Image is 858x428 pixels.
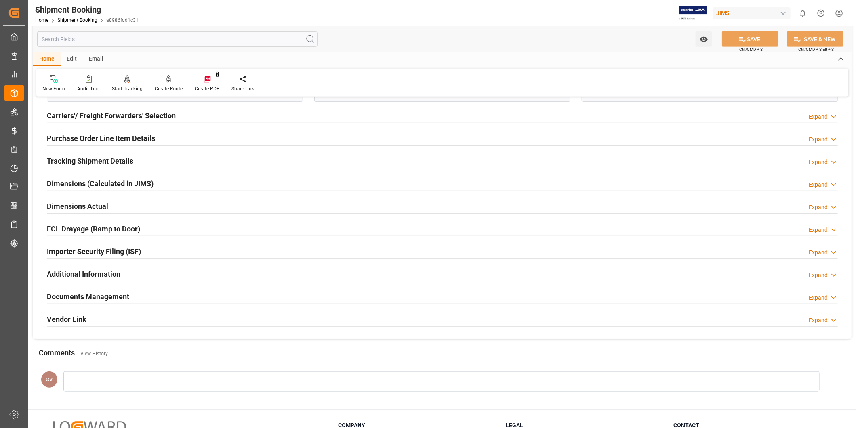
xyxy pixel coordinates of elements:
div: New Form [42,85,65,92]
h2: Dimensions Actual [47,201,108,212]
div: Home [33,52,61,66]
h2: Carriers'/ Freight Forwarders' Selection [47,110,176,121]
div: Expand [809,271,828,279]
span: GV [46,376,53,382]
h2: Dimensions (Calculated in JIMS) [47,178,154,189]
button: JIMS [713,5,794,21]
h2: Importer Security Filing (ISF) [47,246,141,257]
div: Create Route [155,85,183,92]
div: Edit [61,52,83,66]
button: Help Center [812,4,830,22]
button: SAVE & NEW [787,31,843,47]
div: JIMS [713,7,791,19]
div: Expand [809,113,828,121]
div: Expand [809,135,828,144]
div: Expand [809,226,828,234]
button: show 0 new notifications [794,4,812,22]
button: open menu [696,31,712,47]
h2: Purchase Order Line Item Details [47,133,155,144]
h2: Vendor Link [47,314,86,325]
div: Share Link [231,85,254,92]
h2: Tracking Shipment Details [47,155,133,166]
div: Expand [809,180,828,189]
button: SAVE [722,31,778,47]
div: Expand [809,294,828,302]
input: Search Fields [37,31,318,47]
a: Shipment Booking [57,17,97,23]
div: Expand [809,203,828,212]
a: View History [80,351,108,357]
div: Shipment Booking [35,4,139,16]
div: Expand [809,248,828,257]
div: Expand [809,158,828,166]
h2: Additional Information [47,269,120,279]
div: Expand [809,316,828,325]
div: Start Tracking [112,85,143,92]
a: Home [35,17,48,23]
div: Email [83,52,109,66]
h2: Comments [39,347,75,358]
span: Ctrl/CMD + Shift + S [798,46,834,52]
h2: Documents Management [47,291,129,302]
img: Exertis%20JAM%20-%20Email%20Logo.jpg_1722504956.jpg [679,6,707,20]
div: Audit Trail [77,85,100,92]
h2: FCL Drayage (Ramp to Door) [47,223,140,234]
span: Ctrl/CMD + S [739,46,763,52]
